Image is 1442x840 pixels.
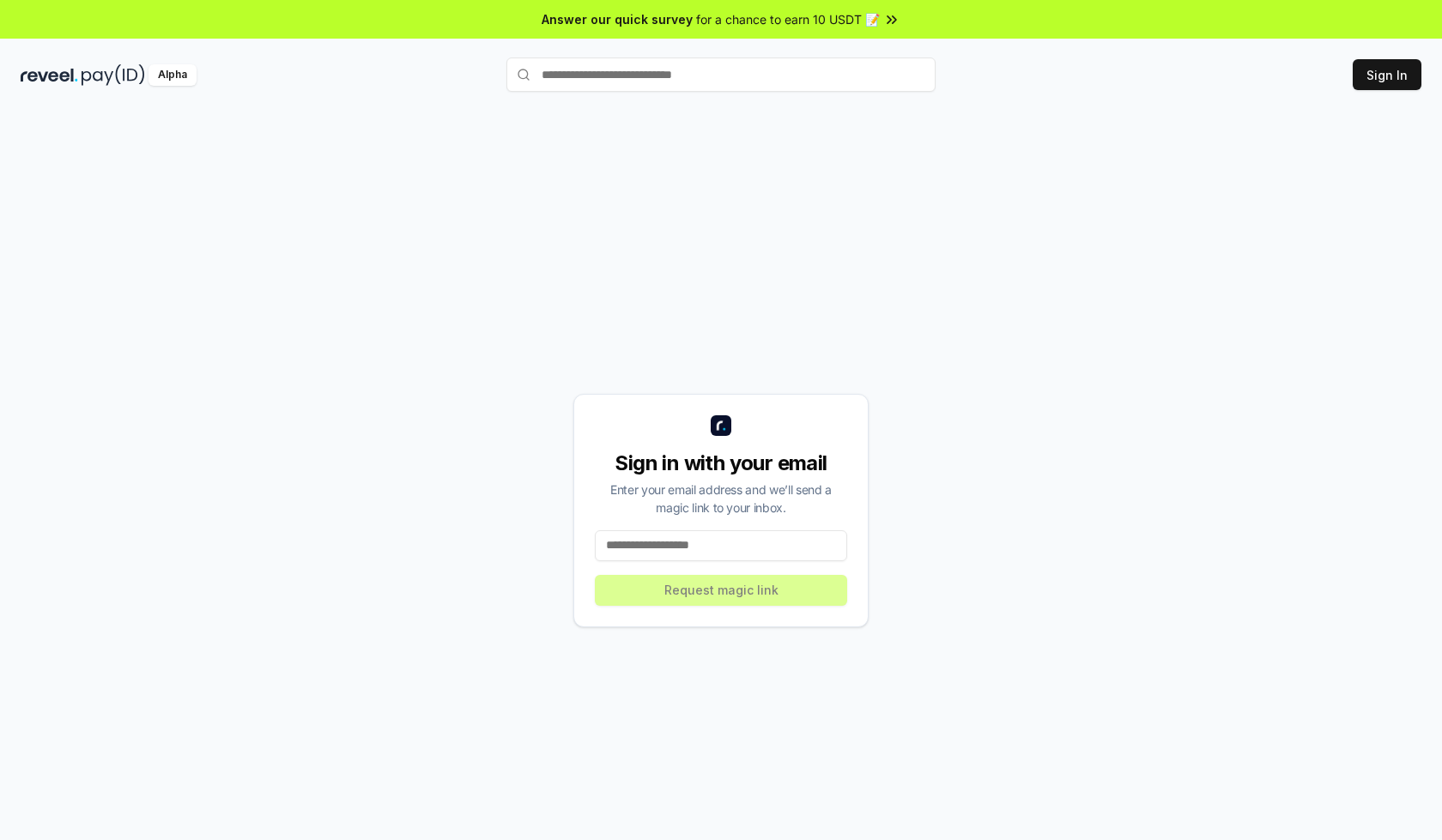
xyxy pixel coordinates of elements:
[595,450,847,477] div: Sign in with your email
[542,10,693,28] span: Answer our quick survey
[82,64,145,86] img: pay_id
[595,480,847,517] div: Enter your email address and we’ll send a magic link to your inbox.
[1353,59,1421,90] button: Sign In
[696,10,880,28] span: for a chance to earn 10 USDT 📝
[148,64,197,86] div: Alpha
[21,64,78,86] img: reveel_dark
[711,415,731,436] img: logo_small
